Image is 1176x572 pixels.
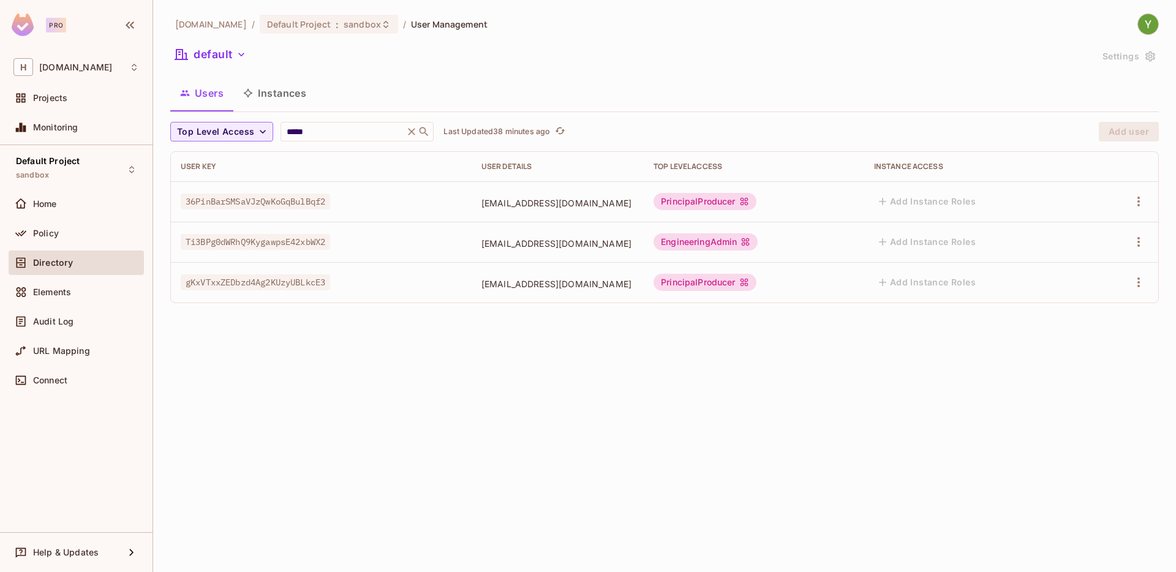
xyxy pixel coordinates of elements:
span: : [335,20,339,29]
p: Last Updated 38 minutes ago [443,127,550,137]
span: URL Mapping [33,346,90,356]
span: [EMAIL_ADDRESS][DOMAIN_NAME] [481,197,634,209]
span: sandbox [16,170,49,180]
button: Add Instance Roles [874,192,981,211]
div: Top Level Access [654,162,854,171]
span: Elements [33,287,71,297]
span: [EMAIL_ADDRESS][DOMAIN_NAME] [481,278,634,290]
span: Help & Updates [33,548,99,557]
span: Ti3BPg0dWRhQ9KygawpsE42xbWX2 [181,234,330,250]
span: Top Level Access [177,124,254,140]
img: Yuval Fadlon [1138,14,1158,34]
span: Default Project [16,156,80,166]
div: User Key [181,162,462,171]
li: / [252,18,255,30]
span: [EMAIL_ADDRESS][DOMAIN_NAME] [481,238,634,249]
span: the active workspace [175,18,247,30]
span: Monitoring [33,122,78,132]
button: Top Level Access [170,122,273,141]
span: Audit Log [33,317,73,326]
div: Instance Access [874,162,1079,171]
button: refresh [552,124,567,139]
div: User Details [481,162,634,171]
li: / [403,18,406,30]
span: Default Project [267,18,331,30]
span: gKxVTxxZEDbzd4Ag2KUzyUBLkcE3 [181,274,330,290]
span: Workspace: honeycombinsurance.com [39,62,112,72]
button: Add user [1099,122,1159,141]
span: Directory [33,258,73,268]
span: Click to refresh data [550,124,567,139]
span: refresh [555,126,565,138]
span: Policy [33,228,59,238]
span: 36PinBarSMSaVJzQwKoGqBulBqf2 [181,194,330,209]
div: PrincipalProducer [654,274,756,291]
button: Instances [233,78,316,108]
span: Projects [33,93,67,103]
button: default [170,45,251,64]
button: Add Instance Roles [874,273,981,292]
span: Connect [33,375,67,385]
span: H [13,58,33,76]
button: Users [170,78,233,108]
div: PrincipalProducer [654,193,756,210]
button: Settings [1098,47,1159,66]
div: Pro [46,18,66,32]
button: Add Instance Roles [874,232,981,252]
span: Home [33,199,57,209]
span: User Management [411,18,488,30]
div: EngineeringAdmin [654,233,758,250]
img: SReyMgAAAABJRU5ErkJggg== [12,13,34,36]
span: sandbox [344,18,381,30]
